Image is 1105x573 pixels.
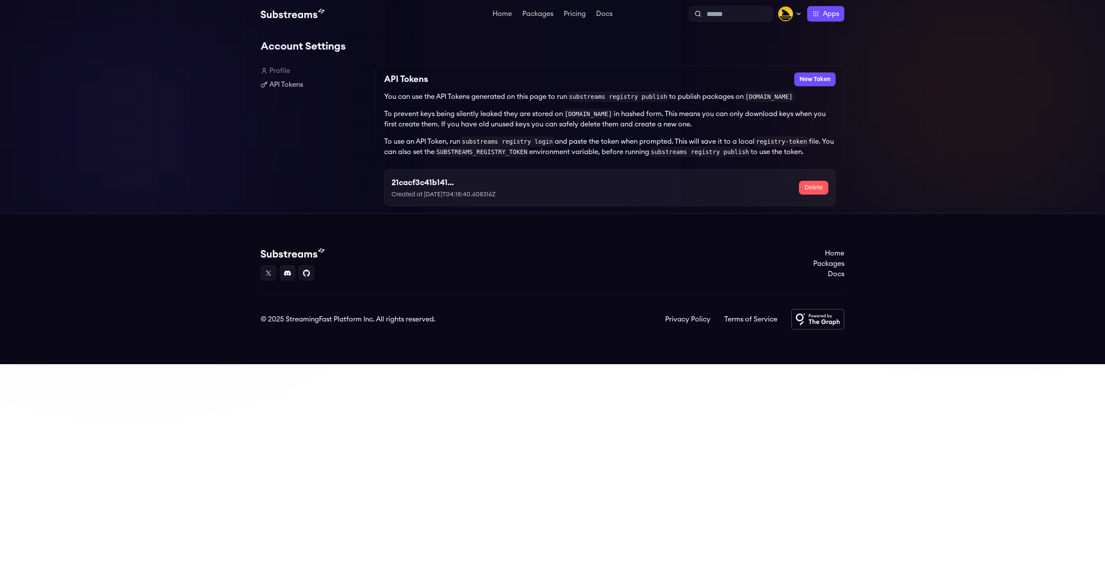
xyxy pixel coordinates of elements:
a: Packages [521,10,555,19]
a: Home [813,248,844,258]
h1: Account Settings [261,38,844,55]
a: Privacy Policy [665,314,710,324]
button: New Token [794,72,836,86]
a: Pricing [562,10,587,19]
a: Packages [813,258,844,269]
code: [DOMAIN_NAME] [563,109,614,119]
img: Powered by The Graph [791,309,844,330]
p: To prevent keys being silently leaked they are stored on in hashed form. This means you can only ... [384,109,836,129]
button: Delete [799,181,828,195]
code: SUBSTREAMS_REGISTRY_TOKEN [435,147,529,157]
span: Apps [823,9,839,19]
a: Home [491,10,514,19]
h3: 21cacf3c41b14128ff03954ef810e5f9 [391,176,457,189]
div: © 2025 StreamingFast Platform Inc. All rights reserved. [261,314,436,324]
a: Docs [594,10,614,19]
a: Profile [261,66,369,76]
p: Created at [DATE]T04:18:40.608316Z [391,190,522,199]
code: registry-token [755,136,809,147]
code: substreams registry publish [649,147,751,157]
code: substreams registry publish [567,91,669,102]
a: Docs [813,269,844,279]
img: Substream's logo [261,248,325,258]
h2: API Tokens [384,72,428,86]
img: Substream's logo [261,9,325,19]
img: Profile [778,6,793,22]
a: Terms of Service [724,314,777,324]
a: API Tokens [261,79,369,90]
code: substreams registry login [460,136,555,147]
p: To use an API Token, run and paste the token when prompted. This will save it to a local file. Yo... [384,136,836,157]
code: [DOMAIN_NAME] [744,91,795,102]
p: You can use the API Tokens generated on this page to run to publish packages on [384,91,836,102]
